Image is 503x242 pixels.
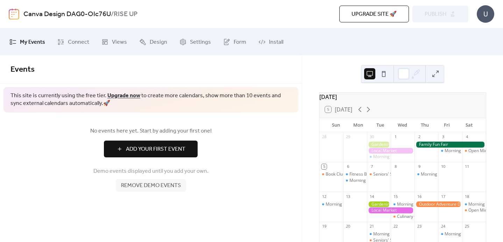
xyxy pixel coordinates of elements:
a: Design [134,31,172,52]
img: logo [9,8,19,20]
div: Open Mic Night [462,207,486,213]
div: 13 [345,194,350,199]
div: 21 [369,224,374,229]
span: Design [150,37,167,48]
span: Views [112,37,127,48]
div: Morning Yoga Bliss [445,231,482,237]
div: 20 [345,224,350,229]
div: Gardening Workshop [367,142,391,148]
a: Settings [174,31,216,52]
div: Morning Yoga Bliss [319,201,343,207]
span: This site is currently using the free tier. to create more calendars, show more than 10 events an... [10,92,291,108]
div: Open Mic Night [468,207,498,213]
div: 6 [345,164,350,169]
div: 11 [464,164,469,169]
div: Local Market [367,207,415,213]
div: Culinary Cooking Class [397,214,441,220]
span: Add Your First Event [126,145,185,154]
a: Views [96,31,132,52]
a: Install [253,31,289,52]
div: U [477,5,494,23]
div: 19 [321,224,327,229]
div: 2 [417,134,422,140]
button: Remove demo events [116,179,186,192]
div: Fitness Bootcamp [343,171,367,177]
div: Local Market [367,148,415,154]
div: Fitness Bootcamp [349,171,384,177]
div: Wed [391,118,413,132]
div: 29 [345,134,350,140]
div: Sun [325,118,347,132]
div: 5 [321,164,327,169]
div: Seniors' Social Tea [373,171,410,177]
div: Morning Yoga Bliss [367,231,391,237]
div: Outdoor Adventure Day [415,201,462,207]
div: 16 [417,194,422,199]
span: Install [269,37,283,48]
div: Book Club Gathering [326,171,366,177]
div: Tue [369,118,391,132]
span: Connect [68,37,89,48]
div: Sat [458,118,480,132]
div: Morning Yoga Bliss [373,231,411,237]
div: Morning Yoga Bliss [438,231,462,237]
div: 15 [393,194,398,199]
span: No events here yet. Start by adding your first one! [10,127,291,135]
a: My Events [4,31,50,52]
div: 7 [369,164,374,169]
div: Open Mic Night [462,148,486,154]
div: 14 [369,194,374,199]
div: Morning Yoga Bliss [438,148,462,154]
div: Morning Yoga Bliss [462,201,486,207]
div: 4 [464,134,469,140]
div: [DATE] [319,93,486,101]
div: 23 [417,224,422,229]
div: 1 [393,134,398,140]
span: Demo events displayed until you add your own. [93,167,208,176]
div: Thu [414,118,436,132]
b: RISE UP [114,8,137,21]
div: Fri [436,118,458,132]
div: 9 [417,164,422,169]
span: Form [234,37,246,48]
span: Events [10,62,35,77]
div: 8 [393,164,398,169]
span: Upgrade site 🚀 [352,10,397,19]
div: Gardening Workshop [367,201,391,207]
div: 17 [440,194,446,199]
div: Morning Yoga Bliss [445,148,482,154]
button: Upgrade site 🚀 [339,6,409,22]
div: Morning Yoga Bliss [391,201,415,207]
div: Culinary Cooking Class [391,214,415,220]
div: Morning Yoga Bliss [343,178,367,184]
div: 30 [369,134,374,140]
div: Morning Yoga Bliss [373,154,411,160]
div: Morning Yoga Bliss [349,178,387,184]
div: Morning Yoga Bliss [415,171,438,177]
div: 28 [321,134,327,140]
button: Add Your First Event [104,141,198,157]
span: Remove demo events [121,181,181,190]
div: 12 [321,194,327,199]
a: Connect [52,31,94,52]
div: 18 [464,194,469,199]
div: Seniors' Social Tea [367,171,391,177]
div: 22 [393,224,398,229]
a: Upgrade now [107,90,140,101]
a: Canva Design DAG0-OIc76U [23,8,111,21]
a: Add Your First Event [10,141,291,157]
span: Settings [190,37,211,48]
div: Morning Yoga Bliss [326,201,363,207]
div: Family Fun Fair [415,142,486,148]
div: Morning Yoga Bliss [397,201,434,207]
span: My Events [20,37,45,48]
div: Open Mic Night [468,148,498,154]
a: Form [218,31,252,52]
div: Morning Yoga Bliss [367,154,391,160]
div: Book Club Gathering [319,171,343,177]
div: 25 [464,224,469,229]
div: 3 [440,134,446,140]
div: 24 [440,224,446,229]
b: / [111,8,114,21]
div: Mon [347,118,369,132]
